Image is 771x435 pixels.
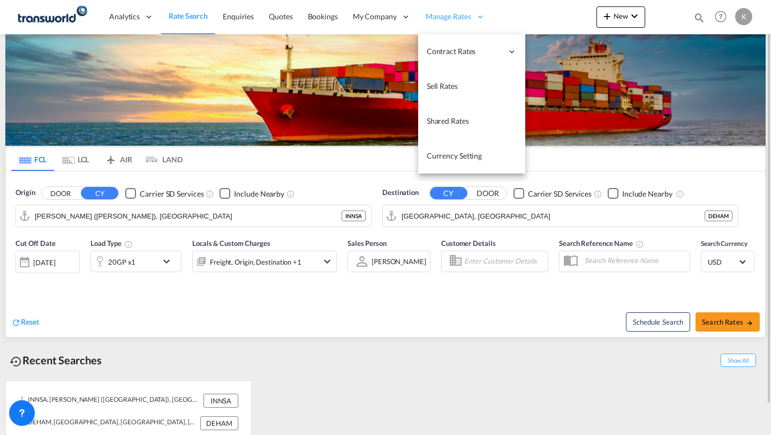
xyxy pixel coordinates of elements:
div: [DATE] [16,251,80,273]
md-datepicker: Select [16,272,24,287]
span: Analytics [109,11,140,22]
button: DOOR [469,187,507,200]
md-icon: icon-chevron-down [628,10,641,22]
button: CY [81,187,118,199]
md-tab-item: FCL [11,147,54,171]
div: INNSA, Jawaharlal Nehru (Nhava Sheva), India, Indian Subcontinent, Asia Pacific [19,394,201,408]
md-select: Sales Person: Kirk Aranha [371,253,427,269]
a: Currency Setting [418,139,525,174]
md-checkbox: Checkbox No Ink [608,187,672,199]
md-icon: Unchecked: Ignores neighbouring ports when fetching rates.Checked : Includes neighbouring ports w... [286,190,295,198]
md-checkbox: Checkbox No Ink [125,187,203,199]
input: Search by Port [35,208,342,224]
div: Origin DOOR CY Checkbox No InkUnchecked: Search for CY (Container Yard) services for all selected... [6,171,765,337]
div: Freight Origin Destination Factory Stuffing [210,254,301,269]
div: Include Nearby [234,189,284,199]
span: Sales Person [347,239,387,247]
span: Customer Details [441,239,495,247]
button: Search Ratesicon-arrow-right [696,312,760,332]
span: Locals & Custom Charges [192,239,270,247]
input: Enter Customer Details [464,253,545,269]
div: Include Nearby [622,189,672,199]
md-icon: Your search will be saved by the below given name [636,240,644,249]
button: icon-plus 400-fgNewicon-chevron-down [596,6,645,28]
md-tab-item: LAND [140,147,183,171]
button: Note: By default Schedule search will only considerorigin ports, destination ports and cut off da... [626,312,690,332]
span: Enquiries [223,12,254,21]
div: Contract Rates [418,34,525,69]
div: Freight Origin Destination Factory Stuffingicon-chevron-down [192,251,337,272]
img: LCL+%26+FCL+BACKGROUND.png [5,34,766,146]
md-icon: Unchecked: Search for CY (Container Yard) services for all selected carriers.Checked : Search for... [206,190,214,198]
span: My Company [353,11,397,22]
img: 58db03806dec11f087a70fd37d23a362.png [16,5,88,29]
md-icon: icon-airplane [104,153,117,161]
md-icon: icon-chevron-down [160,255,178,268]
md-tab-item: AIR [97,147,140,171]
md-icon: icon-refresh [11,318,21,327]
span: Currency Setting [427,151,482,160]
span: Load Type [90,239,133,247]
md-checkbox: Checkbox No Ink [220,187,284,199]
div: Carrier SD Services [140,189,203,199]
button: CY [430,187,467,199]
span: Bookings [308,12,338,21]
div: [PERSON_NAME] [372,257,426,266]
div: icon-refreshReset [11,317,39,328]
div: INNSA [342,211,366,221]
div: K [735,8,752,25]
span: Search Currency [701,239,747,247]
div: Help [712,7,735,27]
md-tab-item: LCL [54,147,97,171]
md-icon: Unchecked: Ignores neighbouring ports when fetching rates.Checked : Includes neighbouring ports w... [676,190,684,198]
div: Recent Searches [5,348,106,372]
md-icon: Unchecked: Search for CY (Container Yard) services for all selected carriers.Checked : Search for... [594,190,602,198]
a: Shared Rates [418,104,525,139]
input: Search Reference Name [579,252,690,268]
md-icon: icon-magnify [693,12,705,24]
div: DEHAM [705,211,732,221]
div: DEHAM [200,416,238,430]
md-icon: icon-chevron-down [321,255,334,268]
span: Quotes [269,12,292,21]
span: Sell Rates [427,81,458,91]
span: Rate Search [169,11,208,20]
div: [DATE] [33,258,55,267]
md-checkbox: Checkbox No Ink [513,187,592,199]
md-icon: icon-backup-restore [10,355,22,368]
span: Show All [721,354,756,367]
div: INNSA [203,394,238,408]
span: USD [708,257,738,267]
span: Shared Rates [427,116,469,125]
div: Carrier SD Services [528,189,592,199]
button: DOOR [42,187,79,200]
md-icon: icon-information-outline [124,240,133,249]
div: icon-magnify [693,12,705,28]
span: Manage Rates [426,11,471,22]
input: Search by Port [402,208,705,224]
span: Contract Rates [427,46,503,57]
span: Origin [16,187,35,198]
md-input-container: Jawaharlal Nehru (Nhava Sheva), INNSA [16,205,371,227]
div: DEHAM, Hamburg, Germany, Western Europe, Europe [19,416,198,430]
div: 20GP x1 [108,254,135,269]
div: 20GP x1icon-chevron-down [90,251,182,272]
span: Help [712,7,730,26]
md-select: Select Currency: $ USDUnited States Dollar [707,254,749,269]
span: New [601,12,641,20]
span: Search Rates [702,318,753,326]
span: Destination [382,187,419,198]
span: Cut Off Date [16,239,56,247]
span: Search Reference Name [559,239,644,247]
md-input-container: Hamburg, DEHAM [383,205,738,227]
md-pagination-wrapper: Use the left and right arrow keys to navigate between tabs [11,147,183,171]
md-icon: icon-arrow-right [746,319,753,327]
a: Sell Rates [418,69,525,104]
md-icon: icon-plus 400-fg [601,10,614,22]
span: Reset [21,317,39,326]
